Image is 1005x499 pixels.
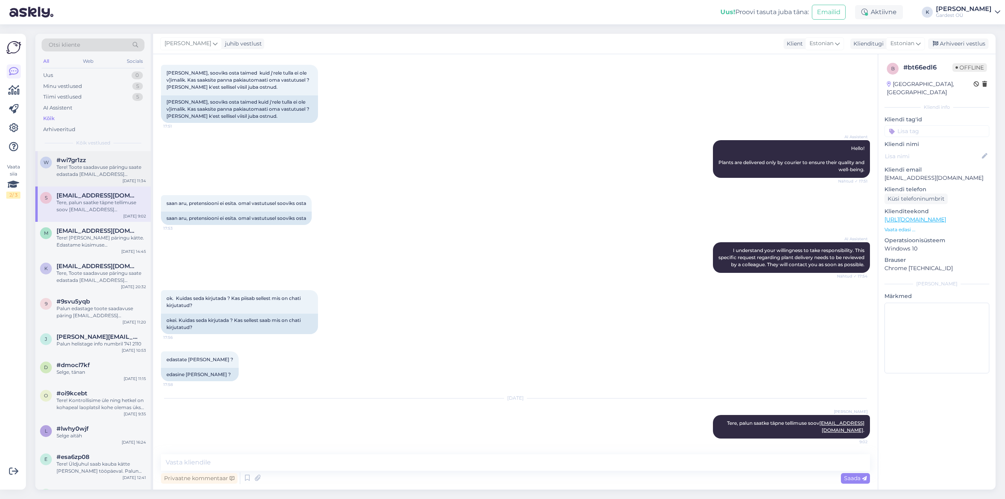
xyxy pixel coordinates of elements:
[57,164,146,178] div: Tere! Toote saadavuse päringu saate edastada [EMAIL_ADDRESS][DOMAIN_NAME]. Kõige kiirema vastuse ...
[44,456,48,462] span: e
[57,305,146,319] div: Palun edastage toote saadavuse päring [EMAIL_ADDRESS][DOMAIN_NAME]
[45,428,48,434] span: l
[884,226,989,233] p: Vaata edasi ...
[884,185,989,194] p: Kliendi telefon
[57,425,89,432] span: #lwhy0wjf
[57,234,146,249] div: Tere! [PERSON_NAME] päringu kätte. Edastame küsimuse klienditeenindajale, kes vastab küsimusele e...
[720,8,735,16] b: Uus!
[132,93,143,101] div: 5
[57,263,138,270] span: katlinhiietamm@gmail.com
[45,336,47,342] span: j
[809,39,833,48] span: Estonian
[6,163,20,199] div: Vaata siia
[850,40,884,48] div: Klienditugi
[124,411,146,417] div: [DATE] 9:35
[45,195,48,201] span: s
[121,249,146,254] div: [DATE] 14:45
[132,71,143,79] div: 0
[884,104,989,111] div: Kliendi info
[844,475,867,482] span: Saada
[161,368,239,381] div: edasine [PERSON_NAME] ?
[884,194,948,204] div: Küsi telefoninumbrit
[884,115,989,124] p: Kliendi tag'id
[903,63,952,72] div: # bt66edl6
[57,199,146,213] div: Tere, palun saatke täpne tellimuse soov [EMAIL_ADDRESS][DOMAIN_NAME].
[43,126,75,133] div: Arhiveeritud
[884,264,989,272] p: Chrome [TECHNICAL_ID]
[936,6,1000,18] a: [PERSON_NAME]Gardest OÜ
[922,7,933,18] div: K
[161,95,318,123] div: [PERSON_NAME], sooviks osta taimed kuid j'rele tulla ei ole v]imalik. Kas saaksite panna pakiauto...
[855,5,903,19] div: Aktiivne
[125,56,144,66] div: Socials
[57,489,88,496] span: #pjd8dtky
[166,356,233,362] span: edastate [PERSON_NAME] ?
[884,256,989,264] p: Brauser
[163,382,193,388] span: 17:58
[936,12,992,18] div: Gardest OÜ
[727,420,864,433] span: Tere, palun saatke täpne tellimuse soov .
[718,247,866,267] span: I understand your willingness to take responsibility. This specific request regarding plant deliv...
[161,473,238,484] div: Privaatne kommentaar
[57,362,90,369] span: #dmocl7kf
[6,40,21,55] img: Askly Logo
[124,376,146,382] div: [DATE] 11:15
[884,125,989,137] input: Lisa tag
[884,292,989,300] p: Märkmed
[222,40,262,48] div: juhib vestlust
[44,265,48,271] span: k
[928,38,989,49] div: Arhiveeri vestlus
[44,159,49,165] span: w
[838,236,868,242] span: AI Assistent
[838,178,868,184] span: Nähtud ✓ 17:51
[166,70,311,90] span: [PERSON_NAME], sooviks osta taimed kuid j'rele tulla ei ole v]imalik. Kas saaksite panna pakiauto...
[834,409,868,415] span: [PERSON_NAME]
[884,174,989,182] p: [EMAIL_ADDRESS][DOMAIN_NAME]
[57,369,146,376] div: Selge, tänan
[122,439,146,445] div: [DATE] 16:24
[121,284,146,290] div: [DATE] 20:32
[161,395,870,402] div: [DATE]
[163,123,193,129] span: 17:51
[43,71,53,79] div: Uus
[884,245,989,253] p: Windows 10
[57,340,146,347] div: Palun helistage info numbril 741 2110
[57,192,138,199] span: svetlanameos656@gmail.com
[57,227,138,234] span: merilinv@mail.ee
[132,82,143,90] div: 5
[122,319,146,325] div: [DATE] 11:20
[166,295,302,308] span: ok. Kuidas seda kirjutada ? Kas piisab sellest mis on chati kirjutatud?
[57,453,90,461] span: #esa6zp08
[57,390,87,397] span: #oi9kcebt
[838,134,868,140] span: AI Assistent
[720,7,809,17] div: Proovi tasuta juba täna:
[884,207,989,216] p: Klienditeekond
[57,432,146,439] div: Selge aitäh
[43,82,82,90] div: Minu vestlused
[936,6,992,12] div: [PERSON_NAME]
[57,157,86,164] span: #wi7gr1zz
[884,236,989,245] p: Operatsioonisüsteem
[164,39,211,48] span: [PERSON_NAME]
[122,475,146,481] div: [DATE] 12:41
[837,273,868,279] span: Nähtud ✓ 17:54
[49,41,80,49] span: Otsi kliente
[884,166,989,174] p: Kliendi email
[57,397,146,411] div: Tere! Kontrollisime üle ning hetkel on kohapeal laoplatsil kohe olemas üks Biolan Aiamaa must mul...
[122,347,146,353] div: [DATE] 10:53
[44,230,48,236] span: m
[838,439,868,445] span: 9:02
[784,40,803,48] div: Klient
[57,270,146,284] div: Tere, Toote saadavuse päringu saate edastada [EMAIL_ADDRESS][DOMAIN_NAME]. Kõige kiirema vastuse ...
[123,213,146,219] div: [DATE] 9:02
[161,314,318,334] div: okei. Kuidas seda kirjutada ? Kas sellest saab mis on chati kirjutatud?
[45,301,48,307] span: 9
[884,216,946,223] a: [URL][DOMAIN_NAME]
[43,104,72,112] div: AI Assistent
[44,393,48,398] span: o
[57,461,146,475] div: Tere! Üldjuhul saab kauba kätte [PERSON_NAME] tööpäeval. Palun oota kindlasti e-kirja, et tellimu...
[885,152,980,161] input: Lisa nimi
[891,66,895,71] span: b
[812,5,846,20] button: Emailid
[44,364,48,370] span: d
